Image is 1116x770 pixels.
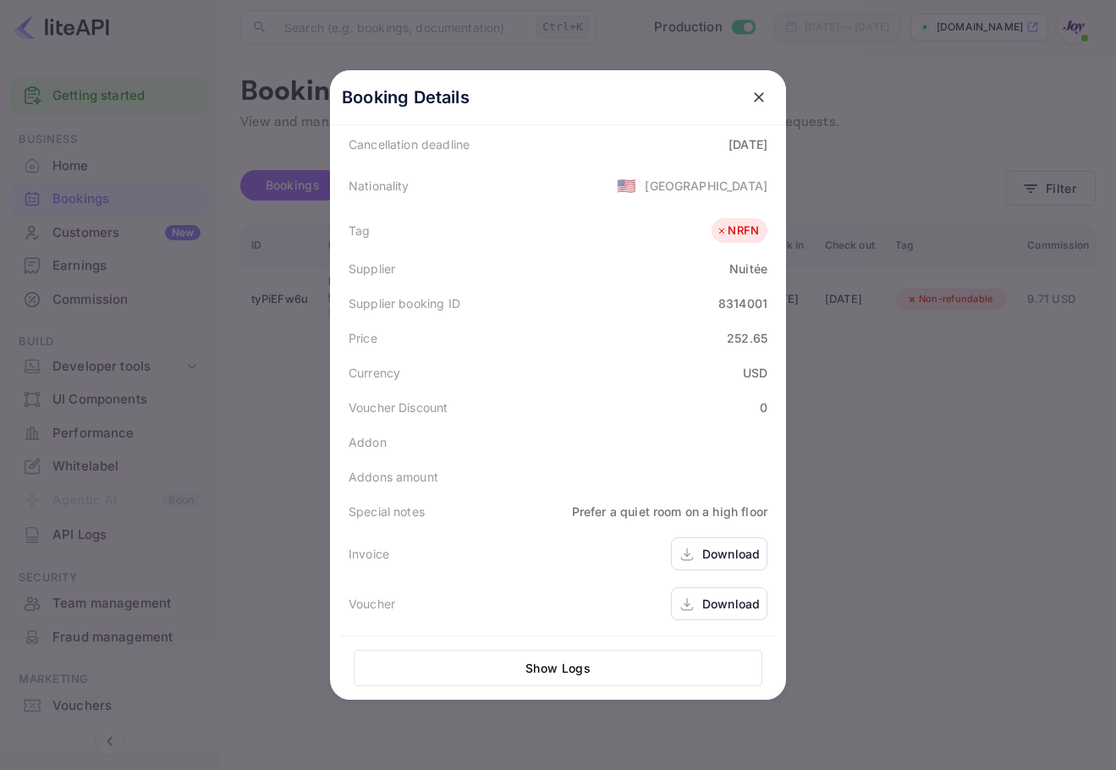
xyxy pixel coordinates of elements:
div: Addons amount [349,468,438,486]
div: Cancellation deadline [349,135,470,153]
div: Invoice [349,545,389,563]
div: [DATE] [728,135,767,153]
div: Special notes [349,503,425,520]
button: Show Logs [354,650,762,686]
div: NRFN [716,223,759,239]
button: close [744,82,774,113]
div: Nationality [349,177,410,195]
div: 252.65 [727,329,767,347]
div: Supplier booking ID [349,294,460,312]
div: Download [702,545,760,563]
div: 8314001 [718,294,767,312]
div: [GEOGRAPHIC_DATA] [645,177,767,195]
div: Download [702,595,760,613]
div: Tag [349,222,370,239]
div: Prefer a quiet room on a high floor [572,503,767,520]
div: 0 [760,399,767,416]
div: USD [743,364,767,382]
div: Price [349,329,377,347]
div: Voucher Discount [349,399,448,416]
div: Currency [349,364,400,382]
div: Addon [349,433,387,451]
p: Booking Details [342,85,470,110]
div: Voucher [349,595,395,613]
div: Nuitée [729,260,767,278]
span: United States [617,170,636,201]
div: Supplier [349,260,395,278]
